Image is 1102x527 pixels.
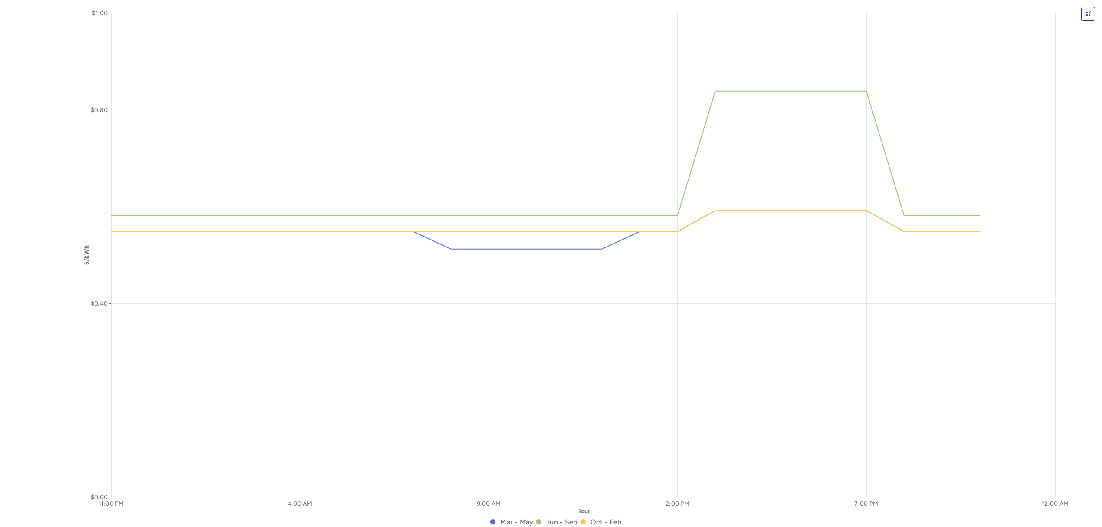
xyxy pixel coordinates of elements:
text: $/kWh [83,245,90,265]
text: 7:00 PM [854,500,878,507]
text: Oct - Feb [590,518,621,526]
text: $0.40 [91,300,108,307]
text: 11:00 PM [98,500,124,507]
text: $0.80 [91,106,108,114]
text: 12:00 AM [1042,500,1069,507]
text: Hour [576,507,591,515]
text: 2:00 PM [666,500,689,507]
text: 4:00 AM [288,500,312,507]
text: 9:00 AM [477,500,501,507]
text: Mar - May [500,518,533,526]
text: $1.00 [92,10,108,17]
text: $0.00 [91,494,108,501]
text: Jun - Sep [546,518,577,526]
